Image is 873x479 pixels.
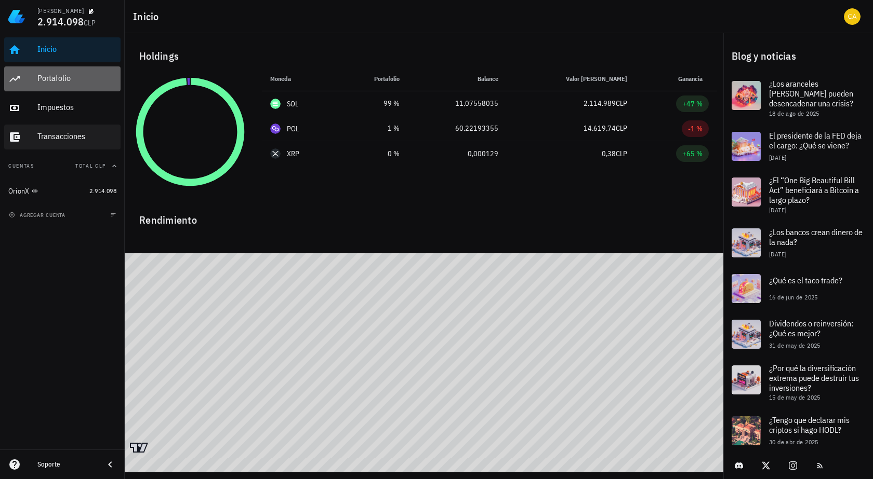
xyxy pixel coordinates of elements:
div: [PERSON_NAME] [37,7,84,15]
span: 15 de may de 2025 [769,393,821,401]
span: 0,38 [602,149,616,158]
div: Rendimiento [131,203,717,228]
a: Transacciones [4,125,121,149]
span: ¿Tengo que declarar mis criptos si hago HODL? [769,415,850,435]
div: POL [287,124,299,134]
div: 60,22193355 [416,123,498,134]
div: Soporte [37,460,96,469]
span: 14.619,74 [584,124,616,133]
a: ¿Qué es el taco trade? 16 de jun de 2025 [723,266,873,311]
th: Balance [408,66,507,91]
span: CLP [84,18,96,28]
div: Blog y noticias [723,39,873,73]
a: ¿El “One Big Beautiful Bill Act” beneficiará a Bitcoin a largo plazo? [DATE] [723,169,873,220]
th: Moneda [262,66,338,91]
div: SOL [287,99,299,109]
span: 31 de may de 2025 [769,341,821,349]
span: ¿Los bancos crean dinero de la nada? [769,227,863,247]
div: XRP-icon [270,148,281,159]
span: Ganancia [678,75,709,83]
div: Portafolio [37,73,116,83]
span: [DATE] [769,206,786,214]
div: 0,000129 [416,148,498,159]
span: CLP [616,124,627,133]
a: ¿Por qué la diversificación extrema puede destruir tus inversiones? 15 de may de 2025 [723,357,873,408]
div: 99 % [347,98,400,109]
a: Impuestos [4,95,121,120]
div: 11,07558035 [416,98,498,109]
div: POL-icon [270,124,281,134]
span: ¿Por qué la diversificación extrema puede destruir tus inversiones? [769,363,859,393]
span: ¿Los aranceles [PERSON_NAME] pueden desencadenar una crisis? [769,78,853,108]
div: OrionX [8,187,30,196]
div: 1 % [347,123,400,134]
span: agregar cuenta [11,212,65,218]
span: 2.114.989 [584,99,616,108]
th: Valor [PERSON_NAME] [507,66,636,91]
th: Portafolio [338,66,408,91]
img: LedgiFi [8,8,25,25]
div: Holdings [131,39,717,73]
div: +47 % [682,99,703,109]
span: El presidente de la FED deja el cargo: ¿Qué se viene? [769,130,862,150]
span: CLP [616,149,627,158]
a: ¿Los aranceles [PERSON_NAME] pueden desencadenar una crisis? 18 de ago de 2025 [723,73,873,124]
div: Impuestos [37,102,116,112]
h1: Inicio [133,8,163,25]
span: 30 de abr de 2025 [769,438,818,446]
span: [DATE] [769,154,786,161]
div: +65 % [682,148,703,159]
span: Total CLP [75,162,106,169]
span: 2.914.098 [89,187,116,195]
a: ¿Los bancos crean dinero de la nada? [DATE] [723,220,873,266]
a: Portafolio [4,66,121,91]
span: [DATE] [769,250,786,258]
div: XRP [287,148,300,159]
a: ¿Tengo que declarar mis criptos si hago HODL? 30 de abr de 2025 [723,408,873,454]
a: OrionX 2.914.098 [4,179,121,203]
a: Inicio [4,37,121,62]
span: 2.914.098 [37,15,84,29]
span: CLP [616,99,627,108]
div: -1 % [688,124,703,134]
span: ¿Qué es el taco trade? [769,275,842,285]
span: 16 de jun de 2025 [769,293,818,301]
span: ¿El “One Big Beautiful Bill Act” beneficiará a Bitcoin a largo plazo? [769,175,859,205]
div: Inicio [37,44,116,54]
a: Dividendos o reinversión: ¿Qué es mejor? 31 de may de 2025 [723,311,873,357]
div: avatar [844,8,861,25]
button: agregar cuenta [6,210,70,220]
span: Dividendos o reinversión: ¿Qué es mejor? [769,318,853,338]
span: 18 de ago de 2025 [769,110,819,117]
a: El presidente de la FED deja el cargo: ¿Qué se viene? [DATE] [723,124,873,169]
button: CuentasTotal CLP [4,154,121,179]
div: 0 % [347,148,400,159]
div: SOL-icon [270,99,281,109]
a: Charting by TradingView [130,443,148,453]
div: Transacciones [37,131,116,141]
